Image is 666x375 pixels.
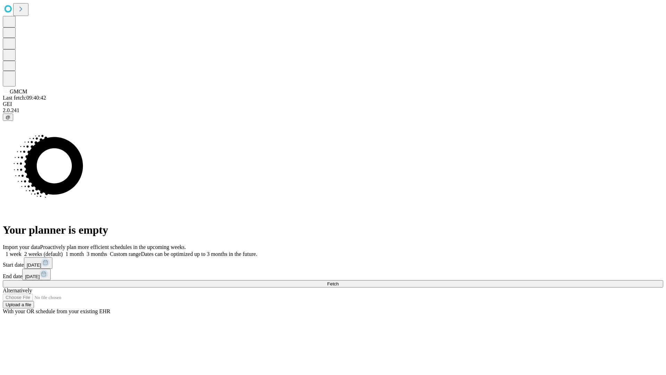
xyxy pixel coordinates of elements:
[24,257,52,269] button: [DATE]
[3,107,663,114] div: 2.0.241
[25,274,40,279] span: [DATE]
[66,251,84,257] span: 1 month
[3,269,663,280] div: End date
[22,269,51,280] button: [DATE]
[3,95,46,101] span: Last fetch: 09:40:42
[3,101,663,107] div: GEI
[27,262,41,268] span: [DATE]
[3,301,34,308] button: Upload a file
[3,114,13,121] button: @
[3,244,40,250] span: Import your data
[40,244,186,250] span: Proactively plan more efficient schedules in the upcoming weeks.
[141,251,257,257] span: Dates can be optimized up to 3 months in the future.
[24,251,63,257] span: 2 weeks (default)
[3,280,663,287] button: Fetch
[6,251,22,257] span: 1 week
[6,115,10,120] span: @
[87,251,107,257] span: 3 months
[10,89,27,94] span: GMCM
[3,287,32,293] span: Alternatively
[327,281,339,286] span: Fetch
[110,251,141,257] span: Custom range
[3,224,663,236] h1: Your planner is empty
[3,308,110,314] span: With your OR schedule from your existing EHR
[3,257,663,269] div: Start date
